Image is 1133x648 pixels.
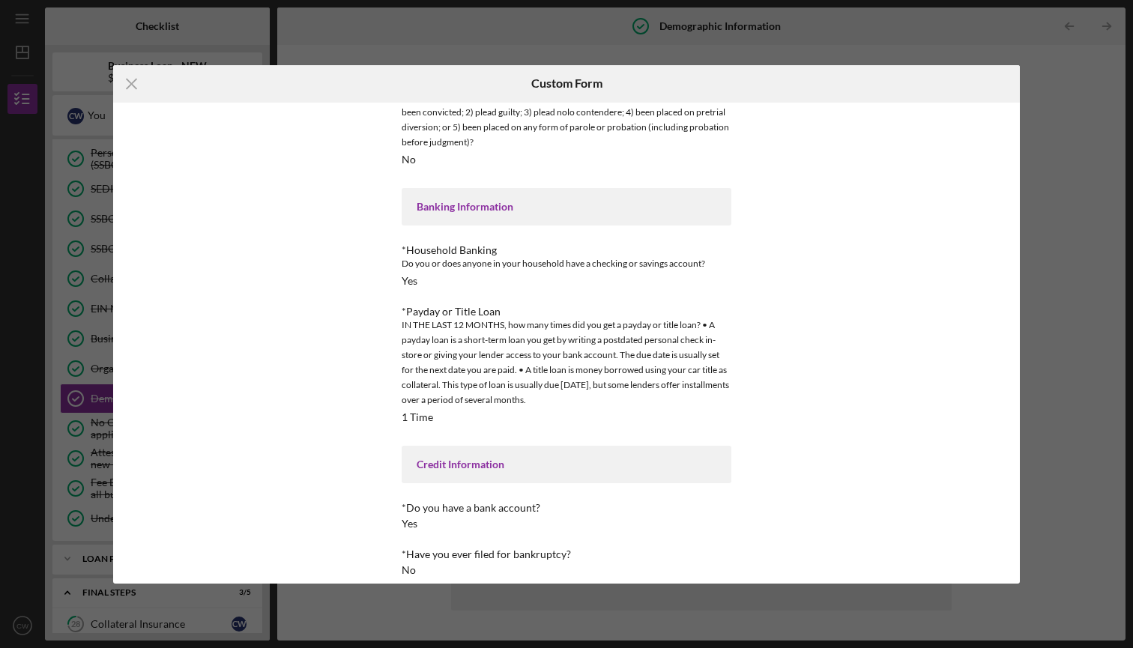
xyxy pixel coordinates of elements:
div: Credit Information [417,458,716,470]
div: Yes [402,275,417,287]
div: No [402,564,416,576]
h6: Custom Form [531,76,602,90]
div: *Payday or Title Loan [402,306,731,318]
div: *Do you have a bank account? [402,502,731,514]
div: No [402,154,416,166]
div: *Have you ever filed for bankruptcy? [402,548,731,560]
div: For any criminal offense – other than a minor vehicle violation – have you ever: 1) been convicte... [402,90,731,150]
div: Yes [402,518,417,530]
div: IN THE LAST 12 MONTHS, how many times did you get a payday or title loan? • A payday loan is a sh... [402,318,731,408]
div: *Household Banking [402,244,731,256]
div: Do you or does anyone in your household have a checking or savings account? [402,256,731,271]
div: Banking Information [417,201,716,213]
div: 1 Time [402,411,433,423]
